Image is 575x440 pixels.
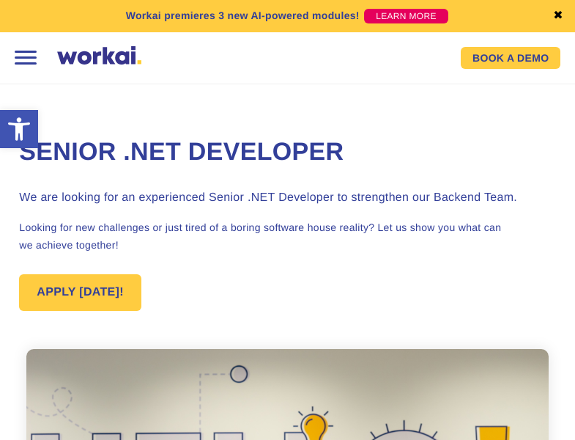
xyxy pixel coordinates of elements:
[364,9,448,23] a: LEARN MORE
[126,8,360,23] p: Workai premieres 3 new AI-powered modules!
[19,219,555,254] p: Looking for new challenges or just tired of a boring software house reality? Let us show you what...
[461,47,560,69] a: BOOK A DEMO
[19,274,141,311] a: APPLY [DATE]!
[553,10,563,22] a: ✖
[19,189,555,207] h3: We are looking for an experienced Senior .NET Developer to strengthen our Backend Team.
[19,136,555,169] h1: Senior .NET Developer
